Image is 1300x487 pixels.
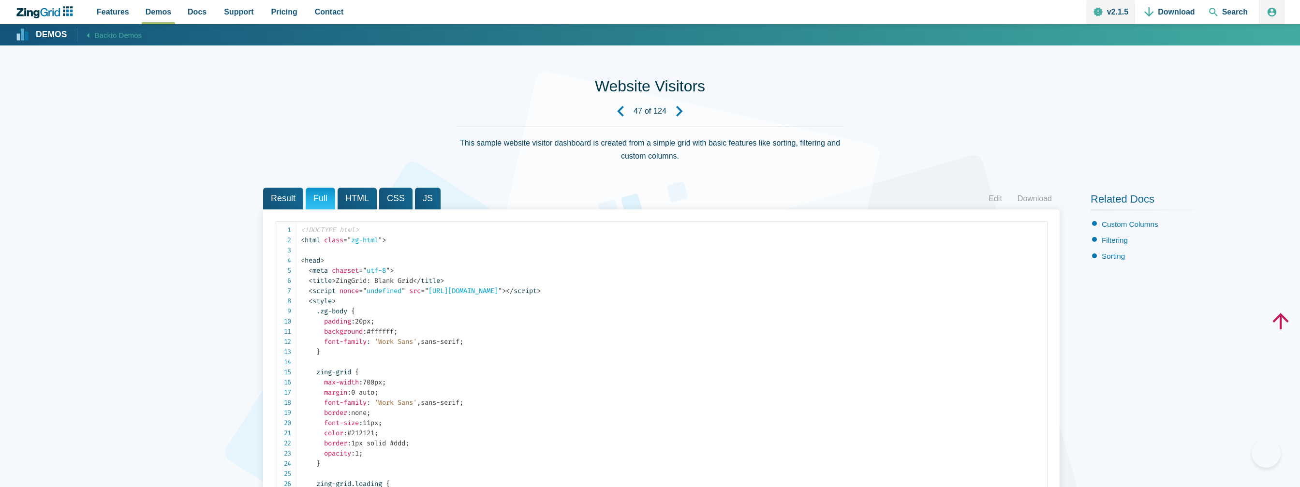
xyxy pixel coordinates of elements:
span: < [301,236,305,244]
span: : [343,429,347,437]
span: html [301,236,320,244]
a: Demos [16,29,67,41]
span: : [347,388,351,397]
span: } [316,459,320,468]
span: ; [405,439,409,447]
span: ; [394,327,398,336]
span: ; [374,388,378,397]
span: meta [309,266,328,275]
span: .zg-body [316,307,347,315]
span: = [343,236,347,244]
span: font-family [324,398,367,407]
iframe: Help Scout Beacon - Open [1252,439,1281,468]
a: Backto Demos [77,28,142,41]
span: Pricing [271,5,297,18]
span: : [367,398,370,407]
strong: 47 [634,107,642,115]
span: { [355,368,359,376]
span: title [309,277,332,285]
span: > [390,266,394,275]
span: padding [324,317,351,325]
a: Next Demo [666,98,693,124]
span: title [413,277,440,285]
span: [URL][DOMAIN_NAME] [421,287,502,295]
span: " [363,287,367,295]
span: = [359,287,363,295]
span: nonce [340,287,359,295]
span: Full [306,188,335,209]
span: : [363,327,367,336]
span: 'Work Sans' [374,398,417,407]
span: utf-8 [359,266,390,275]
span: = [359,266,363,275]
span: ; [459,338,463,346]
span: } [316,348,320,356]
span: : [347,409,351,417]
a: Custom Columns [1102,220,1158,228]
span: < [309,277,312,285]
span: to Demos [111,31,142,39]
span: <!DOCTYPE html> [301,226,359,234]
span: Support [224,5,253,18]
span: > [382,236,386,244]
span: margin [324,388,347,397]
span: opacity [324,449,351,457]
span: < [309,266,312,275]
span: max-width [324,378,359,386]
span: < [309,287,312,295]
span: script [309,287,336,295]
span: border [324,439,347,447]
span: " [401,287,405,295]
span: > [440,277,444,285]
a: Edit [981,192,1010,206]
span: zing-grid [316,368,351,376]
span: , [417,398,421,407]
span: " [386,266,390,275]
span: zg-html [343,236,382,244]
span: < [309,297,312,305]
span: > [320,256,324,265]
span: </ [506,287,514,295]
span: , [417,338,421,346]
span: undefined [359,287,405,295]
span: > [332,277,336,285]
span: Demos [146,5,171,18]
span: border [324,409,347,417]
h1: Website Visitors [595,76,705,98]
span: charset [332,266,359,275]
span: ; [370,317,374,325]
span: ; [374,429,378,437]
span: Result [263,188,303,209]
span: " [498,287,502,295]
a: Sorting [1102,252,1125,260]
span: ; [378,419,382,427]
span: : [351,449,355,457]
span: " [363,266,367,275]
a: Download [1010,192,1060,206]
span: ; [359,449,363,457]
span: style [309,297,332,305]
span: : [359,419,363,427]
span: font-size [324,419,359,427]
span: HTML [338,188,377,209]
span: > [537,287,541,295]
span: Back [95,29,142,41]
span: Docs [188,5,207,18]
span: of [645,107,651,115]
span: background [324,327,363,336]
span: : [347,439,351,447]
span: font-family [324,338,367,346]
span: : [367,338,370,346]
strong: 124 [653,107,666,115]
span: CSS [379,188,413,209]
span: > [502,287,506,295]
span: = [421,287,425,295]
h2: Related Docs [1091,192,1211,211]
span: color [324,429,343,437]
span: 'Work Sans' [374,338,417,346]
span: script [506,287,537,295]
span: < [301,256,305,265]
span: Features [97,5,129,18]
span: src [409,287,421,295]
span: " [425,287,428,295]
